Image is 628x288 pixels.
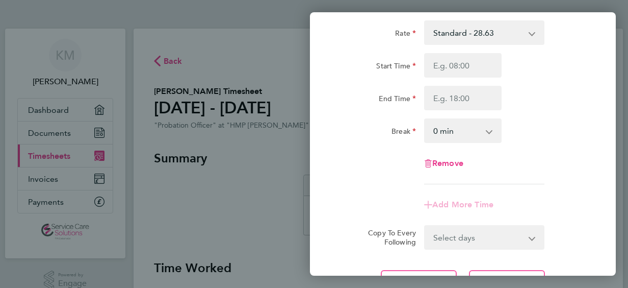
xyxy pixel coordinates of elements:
label: Start Time [376,61,416,74]
input: E.g. 18:00 [424,86,502,110]
label: Break [391,127,416,139]
input: E.g. 08:00 [424,53,502,78]
label: Copy To Every Following [360,228,416,247]
button: Remove [424,159,463,167]
label: End Time [379,94,416,106]
label: Rate [395,29,416,41]
span: Remove [432,158,463,168]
